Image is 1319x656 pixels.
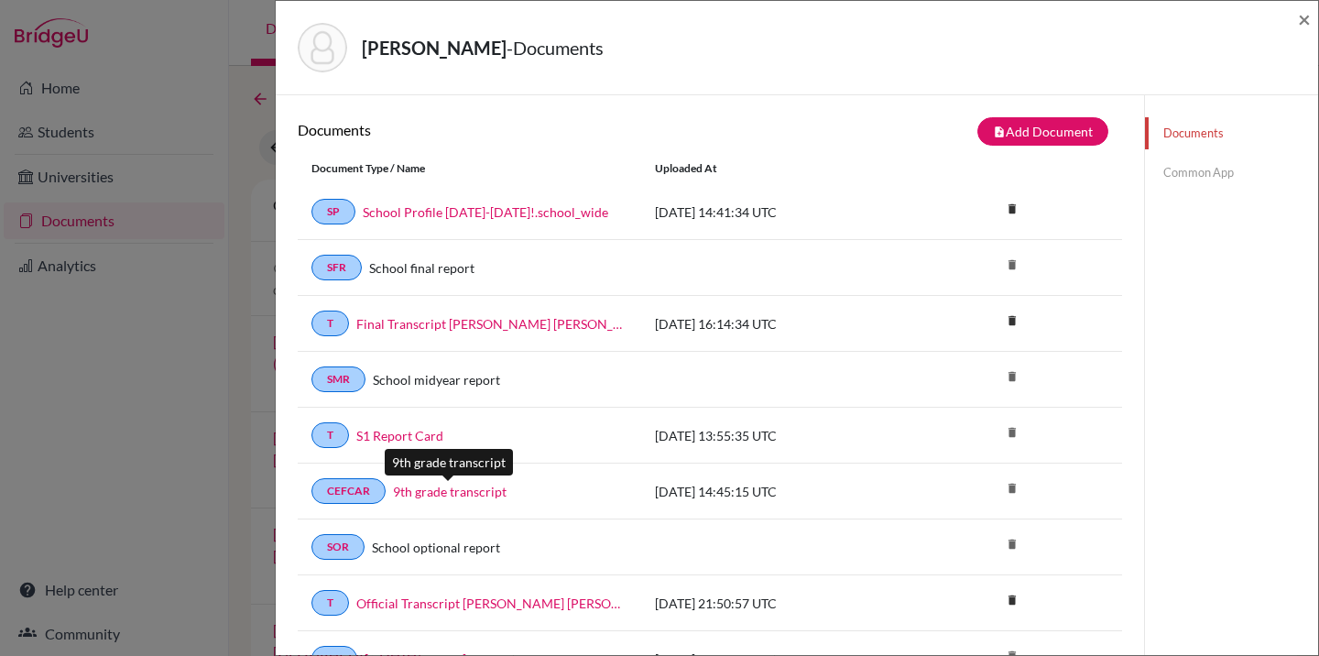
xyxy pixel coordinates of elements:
div: [DATE] 21:50:57 UTC [641,594,916,613]
a: Documents [1145,117,1318,149]
i: delete [998,586,1026,614]
i: delete [998,419,1026,446]
button: note_addAdd Document [977,117,1108,146]
a: School optional report [372,538,500,557]
div: Document Type / Name [298,160,641,177]
a: 9th grade transcript [393,482,507,501]
button: Close [1298,8,1311,30]
a: School Profile [DATE]-[DATE]!.school_wide [363,202,608,222]
i: note_add [993,126,1006,138]
i: delete [998,475,1026,502]
i: delete [998,363,1026,390]
a: Final Transcript [PERSON_NAME] [PERSON_NAME] [356,314,627,333]
a: delete [998,310,1026,334]
a: SMR [311,366,365,392]
a: T [311,311,349,336]
span: × [1298,5,1311,32]
a: Common App [1145,157,1318,189]
div: [DATE] 16:14:34 UTC [641,314,916,333]
i: delete [998,530,1026,558]
strong: [PERSON_NAME] [362,37,507,59]
a: SOR [311,534,365,560]
div: [DATE] 14:45:15 UTC [641,482,916,501]
div: [DATE] 13:55:35 UTC [641,426,916,445]
h6: Documents [298,121,710,138]
a: T [311,422,349,448]
a: delete [998,589,1026,614]
a: CEFCAR [311,478,386,504]
a: School midyear report [373,370,500,389]
a: delete [998,198,1026,223]
a: Official Transcript [PERSON_NAME] [PERSON_NAME] 8th-9th Grade [356,594,627,613]
a: SFR [311,255,362,280]
a: S1 Report Card [356,426,443,445]
div: [DATE] 14:41:34 UTC [641,202,916,222]
div: 9th grade transcript [385,449,513,476]
i: delete [998,307,1026,334]
i: delete [998,251,1026,279]
a: School final report [369,258,474,278]
span: - Documents [507,37,604,59]
div: Uploaded at [641,160,916,177]
a: T [311,590,349,616]
i: delete [998,195,1026,223]
a: SP [311,199,355,224]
